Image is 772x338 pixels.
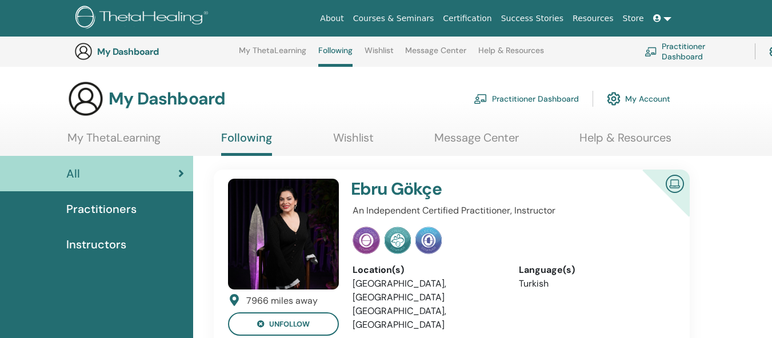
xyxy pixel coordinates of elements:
span: Instructors [66,236,126,253]
div: 7966 miles away [246,294,318,308]
img: generic-user-icon.jpg [67,81,104,117]
h3: My Dashboard [109,88,225,109]
p: An Independent Certified Practitioner, Instructor [353,204,669,218]
a: Message Center [434,131,519,153]
span: Practitioners [66,200,137,218]
a: Practitioner Dashboard [474,86,579,111]
a: Following [221,131,272,156]
img: chalkboard-teacher.svg [474,94,487,104]
a: Resources [568,8,618,29]
div: Language(s) [519,263,669,277]
a: Following [318,46,353,67]
a: My ThetaLearning [67,131,161,153]
img: logo.png [75,6,212,31]
h3: My Dashboard [97,46,211,57]
h4: Ebru Gökçe [351,179,615,199]
li: [GEOGRAPHIC_DATA], [GEOGRAPHIC_DATA] [353,277,502,304]
div: Location(s) [353,263,502,277]
a: Help & Resources [478,46,544,64]
img: cog.svg [607,89,621,108]
a: Wishlist [333,131,374,153]
a: Message Center [405,46,466,64]
a: Courses & Seminars [349,8,439,29]
img: default.jpg [228,179,339,289]
a: My Account [607,86,670,111]
a: Help & Resources [579,131,671,153]
button: unfollow [228,312,339,336]
a: Success Stories [497,8,568,29]
a: Wishlist [365,46,394,64]
img: generic-user-icon.jpg [74,42,93,61]
div: Certified Online Instructor [624,170,690,235]
a: My ThetaLearning [239,46,306,64]
a: Store [618,8,649,29]
li: Turkish [519,277,669,291]
a: Practitioner Dashboard [645,39,741,64]
img: Certified Online Instructor [661,170,689,196]
img: chalkboard-teacher.svg [645,47,657,56]
li: [GEOGRAPHIC_DATA], [GEOGRAPHIC_DATA] [353,304,502,332]
span: All [66,165,80,182]
a: About [315,8,348,29]
a: Certification [438,8,496,29]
